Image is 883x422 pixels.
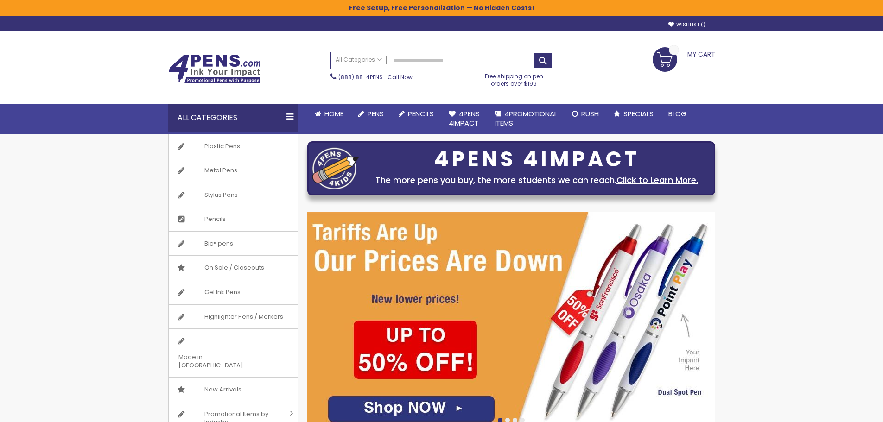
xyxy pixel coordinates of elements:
a: Metal Pens [169,158,298,183]
a: Blog [661,104,694,124]
div: Free shipping on pen orders over $199 [475,69,553,88]
a: Rush [565,104,606,124]
span: Stylus Pens [195,183,247,207]
a: All Categories [331,52,387,68]
span: Gel Ink Pens [195,280,250,304]
span: Blog [668,109,686,119]
span: Metal Pens [195,158,247,183]
a: Gel Ink Pens [169,280,298,304]
span: Bic® pens [195,232,242,256]
a: Pencils [391,104,441,124]
a: Specials [606,104,661,124]
a: (888) 88-4PENS [338,73,383,81]
span: All Categories [336,56,382,63]
a: Bic® pens [169,232,298,256]
span: - Call Now! [338,73,414,81]
a: Made in [GEOGRAPHIC_DATA] [169,329,298,377]
a: Highlighter Pens / Markers [169,305,298,329]
a: 4PROMOTIONALITEMS [487,104,565,134]
span: On Sale / Closeouts [195,256,273,280]
a: Pens [351,104,391,124]
a: 4Pens4impact [441,104,487,134]
span: 4PROMOTIONAL ITEMS [495,109,557,128]
a: Stylus Pens [169,183,298,207]
div: The more pens you buy, the more students we can reach. [363,174,710,187]
span: Pens [368,109,384,119]
a: On Sale / Closeouts [169,256,298,280]
div: 4PENS 4IMPACT [363,150,710,169]
span: Plastic Pens [195,134,249,158]
span: 4Pens 4impact [449,109,480,128]
span: Home [324,109,343,119]
span: Specials [623,109,654,119]
img: four_pen_logo.png [312,147,359,189]
a: Plastic Pens [169,134,298,158]
span: Highlighter Pens / Markers [195,305,292,329]
a: New Arrivals [169,378,298,402]
a: Pencils [169,207,298,231]
span: Pencils [195,207,235,231]
span: Rush [581,109,599,119]
img: 4Pens Custom Pens and Promotional Products [168,54,261,84]
a: Click to Learn More. [616,174,698,186]
span: Pencils [408,109,434,119]
a: Wishlist [668,21,705,28]
a: Home [307,104,351,124]
span: New Arrivals [195,378,251,402]
span: Made in [GEOGRAPHIC_DATA] [169,345,274,377]
div: All Categories [168,104,298,132]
